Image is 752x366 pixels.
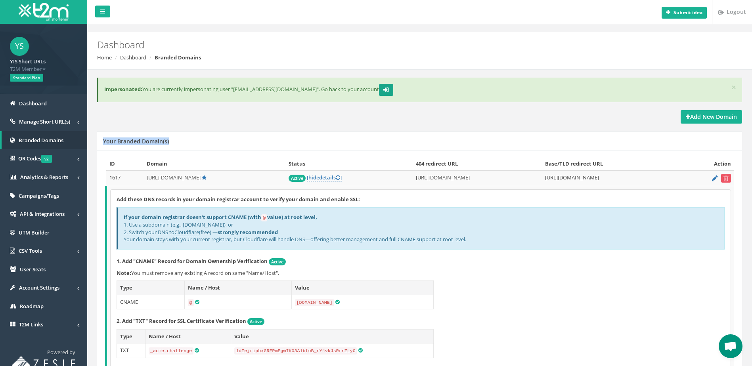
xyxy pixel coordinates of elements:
th: Value [231,329,434,343]
strong: 1. Add "CNAME" Record for Domain Ownership Verification [117,257,268,265]
span: hide [308,174,319,181]
span: Active [247,318,264,325]
td: TXT [117,343,145,358]
b: strongly recommended [218,229,278,236]
th: Base/TLD redirect URL [542,157,679,171]
td: CNAME [117,295,185,309]
span: v2 [41,155,52,163]
div: Open chat [719,334,742,358]
td: 1617 [106,171,144,186]
strong: Add New Domain [686,113,737,120]
span: T2M Member [10,65,77,73]
code: 1dIejripbxGRFPmEgwIKO3AlbfoB_rY4vkJsRrrZLy0 [234,347,357,355]
span: Active [289,175,306,182]
span: Account Settings [19,284,59,291]
b: Impersonated: [104,86,142,93]
span: [URL][DOMAIN_NAME] [147,174,201,181]
div: 1. Use a subdomain (e.g., [DOMAIN_NAME]), or 2. Switch your DNS to (free) — Your domain stays wit... [117,207,725,250]
a: Dashboard [120,54,146,61]
th: Status [285,157,413,171]
button: Submit idea [662,7,707,19]
span: T2M Links [19,321,43,328]
div: You are currently impersonating user "[EMAIL_ADDRESS][DOMAIN_NAME]". Go back to your account [97,78,742,102]
span: QR Codes [18,155,52,162]
h5: Your Branded Domain(s) [103,138,169,144]
strong: 2. Add "TXT" Record for SSL Certificate Verification [117,317,246,324]
span: Roadmap [20,303,44,310]
code: @ [261,214,267,221]
span: Standard Plan [10,74,43,82]
span: Campaigns/Tags [19,192,59,199]
a: Add New Domain [681,110,742,124]
th: 404 redirect URL [413,157,542,171]
a: YIS Short URLs T2M Member [10,56,77,72]
span: Branded Domains [19,137,63,144]
a: [hidedetails] [307,174,342,181]
th: Value [291,281,433,295]
th: Type [117,329,145,343]
b: If your domain registrar doesn't support CNAME (with value) at root level, [124,213,317,221]
b: Note: [117,269,131,276]
span: API & Integrations [20,210,65,217]
b: Submit idea [674,9,702,16]
span: CSV Tools [19,247,42,254]
a: Home [97,54,112,61]
button: × [731,83,736,91]
th: ID [106,157,144,171]
span: Dashboard [19,100,47,107]
span: YS [10,37,29,56]
span: Active [269,258,286,265]
th: Domain [144,157,285,171]
th: Name / Host [145,329,231,343]
code: _acme-challenge [149,347,193,355]
th: Name / Host [184,281,291,295]
code: [DOMAIN_NAME] [295,299,334,306]
strong: Branded Domains [155,54,201,61]
td: [URL][DOMAIN_NAME] [413,171,542,186]
h2: Dashboard [97,40,633,50]
th: Action [680,157,734,171]
span: Manage Short URL(s) [19,118,70,125]
a: Default [202,174,207,181]
p: You must remove any existing A record on same "Name/Host". [117,269,725,277]
span: Powered by [47,349,75,356]
img: T2M [19,3,69,21]
a: Cloudflare [174,229,199,236]
strong: YIS Short URLs [10,58,46,65]
strong: Add these DNS records in your domain registrar account to verify your domain and enable SSL: [117,196,360,203]
th: Type [117,281,185,295]
code: @ [188,299,194,306]
span: Analytics & Reports [20,173,68,181]
span: User Seats [20,266,46,273]
span: UTM Builder [19,229,50,236]
td: [URL][DOMAIN_NAME] [542,171,679,186]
